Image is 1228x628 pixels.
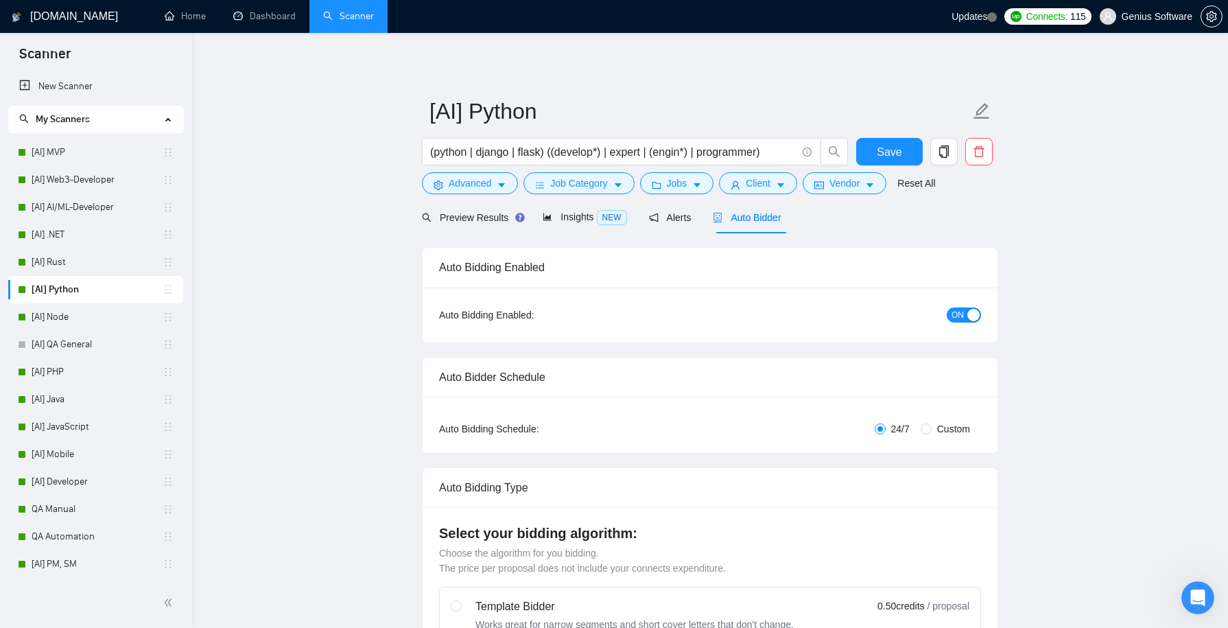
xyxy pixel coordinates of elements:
span: edit [973,102,991,120]
span: copy [931,146,957,158]
h4: Select your bidding algorithm: [439,524,981,543]
span: idcard [814,180,824,190]
iframe: Intercom live chat [1181,581,1214,614]
span: holder [163,229,174,240]
span: search [821,146,847,158]
span: holder [163,531,174,542]
span: ON [952,307,964,323]
span: Insights [543,211,626,222]
span: Preview Results [422,212,521,223]
span: Vendor [829,176,860,191]
span: double-left [163,596,177,609]
a: searchScanner [323,10,374,22]
span: holder [163,449,174,460]
li: [AI] PHP [8,358,183,386]
img: Profile image for Mariia [39,8,61,30]
span: Advanced [449,176,491,191]
a: setting [1201,11,1223,22]
a: [AI] PM, SM [32,550,163,578]
span: holder [163,174,174,185]
li: [AI] QA General [8,331,183,358]
input: Search Freelance Jobs... [430,143,796,161]
li: [AI] Python [8,276,183,303]
a: [AI] Node [32,303,163,331]
a: [AI] Java [32,386,163,413]
div: Auto Bidding Enabled: [439,307,619,323]
textarea: Message… [12,421,263,444]
div: Tooltip anchor [514,211,526,224]
div: Auto Bidding Type [439,468,981,507]
span: user [1103,12,1113,21]
button: settingAdvancedcaret-down [422,172,518,194]
span: Auto Bidder [713,212,781,223]
li: [AI] Node [8,303,183,331]
div: Auto Bidding Enabled [439,248,981,287]
a: [AI] .NET [32,221,163,248]
a: [AI] PHP [32,358,163,386]
span: NEW [597,210,627,225]
a: homeHome [165,10,206,22]
span: from [DOMAIN_NAME] [88,102,187,112]
span: 24/7 [886,421,915,437]
li: QA Automation [8,523,183,550]
a: [AI] Rust [32,248,163,276]
span: setting [434,180,443,190]
span: setting [1201,11,1222,22]
span: search [19,114,29,124]
span: holder [163,202,174,213]
span: holder [163,559,174,570]
button: idcardVendorcaret-down [803,172,886,194]
span: Save [877,143,901,161]
span: holder [163,367,174,377]
img: upwork-logo.png [1011,11,1022,22]
span: Updates [952,11,987,22]
b: Earn Free GigRadar Credits - Just by Sharing Your Story! [28,130,223,154]
button: Upload attachment [65,450,76,461]
li: [AI] Web3-Developer [8,166,183,194]
span: user [731,180,740,190]
span: Job Category [550,176,607,191]
span: 115 [1070,9,1085,24]
a: [AI] JavaScript [32,413,163,441]
a: [AI] AI/ML-Developer [32,194,163,221]
li: [AI] Rust [8,248,183,276]
a: Reset All [897,176,935,191]
span: Mariia [61,102,88,112]
span: Jobs [667,176,687,191]
button: Emoji picker [21,450,32,461]
span: holder [163,504,174,515]
span: Connects: [1026,9,1067,24]
a: dashboardDashboard [233,10,296,22]
span: holder [163,284,174,295]
span: 0.50 credits [877,598,924,614]
span: area-chart [543,212,552,222]
span: Scanner [8,44,82,73]
li: [AI] MVP [8,139,183,166]
li: [AI] .NET [8,221,183,248]
div: Auto Bidding Schedule: [439,421,619,437]
button: setting [1201,5,1223,27]
span: Choose the algorithm for you bidding. The price per proposal does not include your connects expen... [439,548,726,574]
a: QA Manual [32,496,163,523]
span: My Scanners [36,113,90,125]
a: [AI] QA General [32,331,163,358]
a: QA Automation [32,523,163,550]
span: caret-down [613,180,623,190]
div: Profile image for MariiaMariiafrom [DOMAIN_NAME]Earn Free GigRadar Credits - Just by Sharing Your... [11,79,263,204]
li: [AI] JavaScript [8,413,183,441]
button: userClientcaret-down [719,172,797,194]
span: Custom [932,421,976,437]
button: Save [856,138,923,165]
input: Scanner name... [429,94,970,128]
span: holder [163,257,174,268]
img: logo [12,6,21,28]
button: search [820,138,848,165]
button: barsJob Categorycaret-down [523,172,634,194]
span: robot [713,213,722,222]
span: caret-down [865,180,875,190]
div: Auto Bidder Schedule [439,358,981,397]
button: go back [9,5,35,32]
span: holder [163,476,174,487]
span: holder [163,421,174,432]
a: New Scanner [19,73,172,100]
